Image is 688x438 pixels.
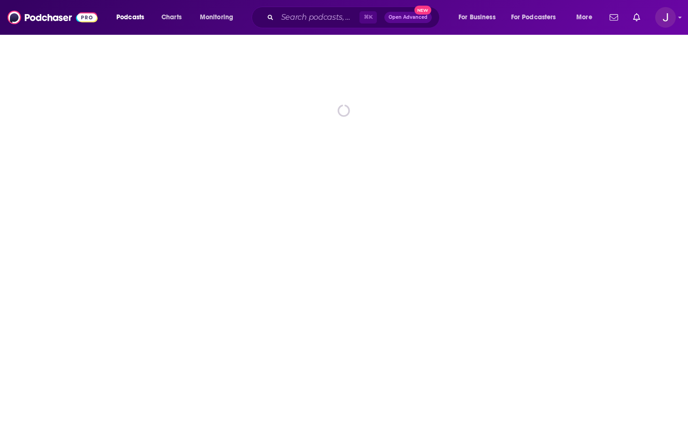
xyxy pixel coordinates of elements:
[629,9,644,25] a: Show notifications dropdown
[277,10,359,25] input: Search podcasts, credits, & more...
[116,11,144,24] span: Podcasts
[570,10,604,25] button: open menu
[155,10,187,25] a: Charts
[655,7,676,28] button: Show profile menu
[459,11,496,24] span: For Business
[260,7,449,28] div: Search podcasts, credits, & more...
[576,11,592,24] span: More
[359,11,377,23] span: ⌘ K
[161,11,182,24] span: Charts
[452,10,507,25] button: open menu
[414,6,431,15] span: New
[8,8,98,26] img: Podchaser - Follow, Share and Rate Podcasts
[384,12,432,23] button: Open AdvancedNew
[193,10,245,25] button: open menu
[655,7,676,28] img: User Profile
[389,15,428,20] span: Open Advanced
[505,10,570,25] button: open menu
[655,7,676,28] span: Logged in as josephpapapr
[110,10,156,25] button: open menu
[200,11,233,24] span: Monitoring
[511,11,556,24] span: For Podcasters
[606,9,622,25] a: Show notifications dropdown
